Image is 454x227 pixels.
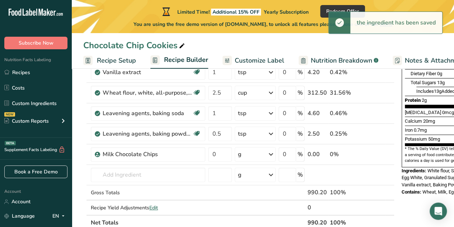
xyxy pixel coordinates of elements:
[5,141,16,145] div: BETA
[238,109,246,118] div: tsp
[308,203,327,212] div: 0
[326,8,359,15] span: Redeem Offer
[330,68,360,77] div: 0.42%
[238,68,246,77] div: tsp
[4,165,67,178] a: Book a Free Demo
[330,130,360,138] div: 0.25%
[308,188,327,197] div: 990.20
[52,212,67,221] div: EN
[423,118,435,124] span: 20mg
[308,68,327,77] div: 4.20
[330,150,360,159] div: 0%
[405,97,421,103] span: Protein
[422,97,427,103] span: 2g
[405,110,441,115] span: [MEDICAL_DATA]
[405,136,427,142] span: Potassium
[308,130,327,138] div: 2.50
[330,109,360,118] div: 0.46%
[330,88,360,97] div: 31.56%
[97,56,136,65] span: Recipe Setup
[320,5,365,18] button: Redeem Offer
[402,189,421,195] span: Contains:
[299,53,378,69] a: Nutrition Breakdown
[4,210,35,222] a: Language
[91,204,205,212] div: Recipe Yield Adjustments
[402,168,426,173] span: Ingredients:
[211,9,261,15] span: Additional 15% OFF
[134,21,392,28] span: You are using the free demo version of [DOMAIN_NAME], to unlock all features please choose one of...
[411,80,436,85] span: Total Sugars
[103,130,192,138] div: Leavening agents, baking powder, low-sodium
[238,150,242,159] div: g
[434,88,441,94] span: 13g
[238,171,242,179] div: g
[264,9,309,15] span: Yearly Subscription
[405,127,413,133] span: Iron
[103,150,192,159] div: Milk Chocolate Chips
[83,39,186,52] div: Chocolate Chip Cookies
[405,118,422,124] span: Calcium
[91,189,205,196] div: Gross Totals
[19,39,53,47] span: Subscribe Now
[235,56,284,65] span: Customize Label
[238,130,246,138] div: tsp
[161,7,309,16] div: Limited Time!
[4,37,67,49] button: Subscribe Now
[442,110,454,115] span: 0mcg
[437,71,442,76] span: 0g
[91,168,205,182] input: Add Ingredient
[411,71,436,76] span: Dietary Fiber
[103,109,192,118] div: Leavening agents, baking soda
[428,136,440,142] span: 50mg
[150,52,208,69] a: Recipe Builder
[238,88,247,97] div: cup
[164,55,208,65] span: Recipe Builder
[430,203,447,220] div: Open Intercom Messenger
[414,127,427,133] span: 0.7mg
[149,204,158,211] span: Edit
[308,88,327,97] div: 312.50
[311,56,372,65] span: Nutrition Breakdown
[308,109,327,118] div: 4.60
[437,80,445,85] span: 13g
[330,188,360,197] div: 100%
[103,68,192,77] div: Vanilla extract
[83,53,136,69] a: Recipe Setup
[4,112,15,117] div: NEW
[103,88,192,97] div: Wheat flour, white, all-purpose, enriched, unbleached
[350,12,442,33] div: the ingredient has been saved
[4,117,49,125] div: Custom Reports
[223,53,284,69] a: Customize Label
[308,150,327,159] div: 0.00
